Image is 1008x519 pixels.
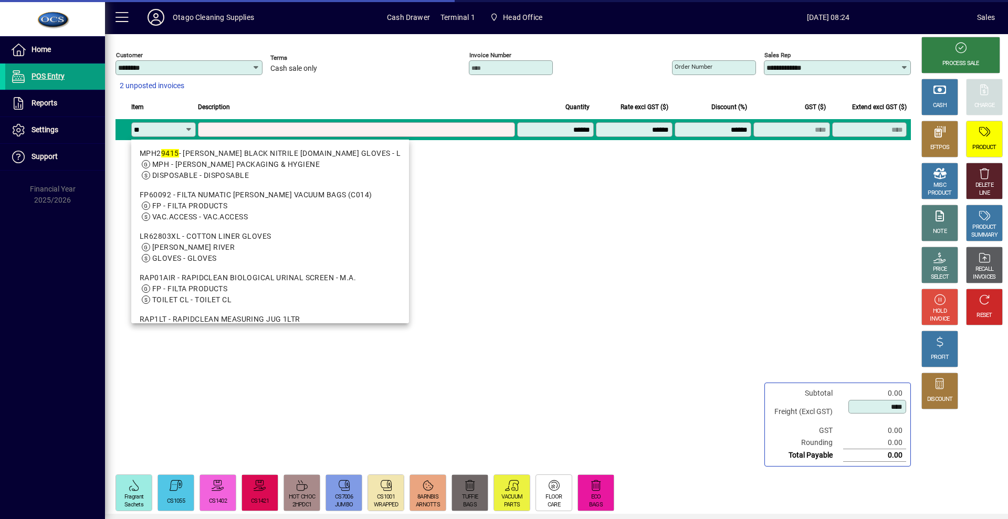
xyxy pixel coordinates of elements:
div: FP60092 - FILTA NUMATIC [PERSON_NAME] VACUUM BAGS (C014) [140,189,401,200]
mat-option: MPH29415 - MATTHEWS BLACK NITRILE P.FREE GLOVES - L [131,144,409,185]
span: [PERSON_NAME] RIVER [152,243,235,251]
div: CS1001 [377,493,395,501]
div: CARE [548,501,560,509]
div: NOTE [933,228,947,236]
div: BAGS [463,501,477,509]
td: Subtotal [769,387,843,399]
td: 0.00 [843,437,906,449]
div: BAGS [589,501,603,509]
span: VAC.ACCESS - VAC.ACCESS [152,213,248,221]
div: SUMMARY [971,231,997,239]
td: 0.00 [843,449,906,462]
div: LINE [979,189,990,197]
span: Extend excl GST ($) [852,101,907,113]
button: Profile [139,8,173,27]
mat-option: RAP1LT - RAPIDCLEAN MEASURING JUG 1LTR [131,310,409,351]
div: CASH [933,102,947,110]
td: GST [769,425,843,437]
span: Description [198,101,230,113]
div: 8ARNBIS [417,493,438,501]
div: TUFFIE [462,493,478,501]
div: ECO [591,493,601,501]
div: Sales [977,9,995,26]
div: PRODUCT [928,189,951,197]
td: Freight (Excl GST) [769,399,843,425]
div: FLOOR [545,493,562,501]
div: PARTS [504,501,520,509]
div: ARNOTTS [416,501,440,509]
div: VACUUM [501,493,523,501]
div: CS1421 [251,497,269,505]
span: Home [31,45,51,54]
div: Otago Cleaning Supplies [173,9,254,26]
span: Item [131,101,144,113]
div: CS1402 [209,497,227,505]
div: MPH2 - [PERSON_NAME] BLACK NITRILE [DOMAIN_NAME] GLOVES - L [140,148,401,159]
div: PRICE [933,266,947,273]
div: RAP01AIR - RAPIDCLEAN BIOLOGICAL URINAL SCREEN - M.A. [140,272,401,283]
div: DELETE [975,182,993,189]
mat-option: LR62803XL - COTTON LINER GLOVES [131,227,409,268]
div: LR62803XL - COTTON LINER GLOVES [140,231,401,242]
div: RAP1LT - RAPIDCLEAN MEASURING JUG 1LTR [140,314,401,325]
span: 2 unposted invoices [120,80,184,91]
span: TOILET CL - TOILET CL [152,295,232,304]
span: Quantity [565,101,590,113]
div: PROFIT [931,354,949,362]
span: MPH - [PERSON_NAME] PACKAGING & HYGIENE [152,160,320,168]
div: HOLD [933,308,947,315]
span: POS Entry [31,72,65,80]
div: SELECT [931,273,949,281]
a: Support [5,144,105,170]
div: EFTPOS [930,144,950,152]
mat-label: Order number [675,63,712,70]
div: CHARGE [974,102,995,110]
div: HOT CHOC [289,493,315,501]
div: WRAPPED [374,501,398,509]
span: FP - FILTA PRODUCTS [152,284,227,293]
div: Sachets [124,501,143,509]
td: 0.00 [843,425,906,437]
div: INVOICES [973,273,995,281]
em: 9415 [161,149,179,157]
span: [DATE] 08:24 [679,9,977,26]
div: INVOICE [930,315,949,323]
span: DISPOSABLE - DISPOSABLE [152,171,249,179]
td: 0.00 [843,387,906,399]
a: Home [5,37,105,63]
span: Cash sale only [270,65,317,73]
span: Discount (%) [711,101,747,113]
span: Terms [270,55,333,61]
div: MISC [933,182,946,189]
div: 2HPDC1 [292,501,312,509]
mat-option: RAP01AIR - RAPIDCLEAN BIOLOGICAL URINAL SCREEN - M.A. [131,268,409,310]
div: RESET [976,312,992,320]
span: Reports [31,99,57,107]
mat-label: Customer [116,51,143,59]
span: Head Office [503,9,542,26]
div: CS7006 [335,493,353,501]
span: GLOVES - GLOVES [152,254,217,262]
span: GST ($) [805,101,826,113]
mat-option: FP60092 - FILTA NUMATIC HENRY VACUUM BAGS (C014) [131,185,409,227]
span: FP - FILTA PRODUCTS [152,202,227,210]
div: DISCOUNT [927,396,952,404]
div: Fragrant [124,493,143,501]
td: Rounding [769,437,843,449]
mat-label: Invoice number [469,51,511,59]
a: Settings [5,117,105,143]
mat-label: Sales rep [764,51,791,59]
td: Total Payable [769,449,843,462]
div: PRODUCT [972,224,996,231]
button: 2 unposted invoices [115,77,188,96]
div: RECALL [975,266,994,273]
span: Terminal 1 [440,9,475,26]
span: Rate excl GST ($) [621,101,668,113]
span: Support [31,152,58,161]
a: Reports [5,90,105,116]
div: PROCESS SALE [942,60,979,68]
div: JUMBO [335,501,353,509]
span: Settings [31,125,58,134]
div: PRODUCT [972,144,996,152]
span: Head Office [486,8,547,27]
